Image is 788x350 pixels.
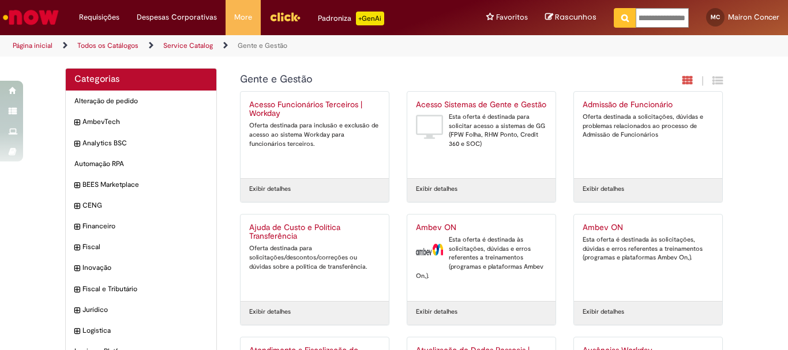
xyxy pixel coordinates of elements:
[66,153,216,175] div: Automação RPA
[74,326,80,337] i: expandir categoria Logistica
[74,263,80,274] i: expandir categoria Inovação
[82,284,208,294] span: Fiscal e Tributário
[79,12,119,23] span: Requisições
[583,112,714,140] div: Oferta destinada a solicitações, dúvidas e problemas relacionados ao processo de Admissão de Func...
[77,41,138,50] a: Todos os Catálogos
[9,35,517,57] ul: Trilhas de página
[416,100,547,110] h2: Acesso Sistemas de Gente e Gestão
[614,8,636,28] button: Pesquisar
[66,216,216,237] div: expandir categoria Financeiro Financeiro
[249,121,380,148] div: Oferta destinada para inclusão e exclusão de acesso ao sistema Workday para funcionários terceiros.
[66,299,216,321] div: expandir categoria Jurídico Jurídico
[137,12,217,23] span: Despesas Corporativas
[66,111,216,133] div: expandir categoria AmbevTech AmbevTech
[82,242,208,252] span: Fiscal
[74,96,208,106] span: Alteração de pedido
[583,100,714,110] h2: Admissão de Funcionário
[82,201,208,210] span: CENG
[249,223,380,242] h2: Ajuda de Custo e Política Transferência
[82,221,208,231] span: Financeiro
[416,112,547,149] div: Esta oferta é destinada para solicitar acesso a sistemas de GG (FPW Folha, RHW Ponto, Credit 360 ...
[82,138,208,148] span: Analytics BSC
[701,74,704,88] span: |
[74,180,80,191] i: expandir categoria BEES Marketplace
[496,12,528,23] span: Favoritos
[238,41,287,50] a: Gente e Gestão
[416,185,457,194] a: Exibir detalhes
[163,41,213,50] a: Service Catalog
[82,180,208,190] span: BEES Marketplace
[66,133,216,154] div: expandir categoria Analytics BSC Analytics BSC
[249,100,380,119] h2: Acesso Funcionários Terceiros | Workday
[66,236,216,258] div: expandir categoria Fiscal Fiscal
[416,307,457,317] a: Exibir detalhes
[682,75,693,86] i: Exibição em cartão
[66,195,216,216] div: expandir categoria CENG CENG
[269,8,301,25] img: click_logo_yellow_360x200.png
[583,235,714,262] div: Esta oferta é destinada às solicitações, dúvidas e erros referentes a treinamentos (programas e p...
[74,117,80,129] i: expandir categoria AmbevTech
[583,185,624,194] a: Exibir detalhes
[574,92,722,178] a: Admissão de Funcionário Oferta destinada a solicitações, dúvidas e problemas relacionados ao proc...
[82,305,208,315] span: Jurídico
[318,12,384,25] div: Padroniza
[241,214,389,301] a: Ajuda de Custo e Política Transferência Oferta destinada para solicitações/descontos/correções ou...
[74,74,208,85] h2: Categorias
[416,223,547,232] h2: Ambev ON
[407,214,556,301] a: Ambev ON Ambev ON Esta oferta é destinada às solicitações, dúvidas e erros referentes a treinamen...
[74,221,80,233] i: expandir categoria Financeiro
[74,201,80,212] i: expandir categoria CENG
[82,326,208,336] span: Logistica
[234,12,252,23] span: More
[249,244,380,271] div: Oferta destinada para solicitações/descontos/correções ou dúvidas sobre a política de transferência.
[240,74,598,85] h1: {"description":null,"title":"Gente e Gestão"} Categoria
[66,91,216,112] div: Alteração de pedido
[555,12,596,22] span: Rascunhos
[74,159,208,169] span: Automação RPA
[416,235,547,281] div: Esta oferta é destinada às solicitações, dúvidas e erros referentes a treinamentos (programas e p...
[356,12,384,25] p: +GenAi
[416,112,443,141] img: Acesso Sistemas de Gente e Gestão
[711,13,720,21] span: MC
[66,320,216,341] div: expandir categoria Logistica Logistica
[1,6,61,29] img: ServiceNow
[74,138,80,150] i: expandir categoria Analytics BSC
[574,214,722,301] a: Ambev ON Esta oferta é destinada às solicitações, dúvidas e erros referentes a treinamentos (prog...
[82,117,208,127] span: AmbevTech
[728,12,779,22] span: Mairon Concer
[241,92,389,178] a: Acesso Funcionários Terceiros | Workday Oferta destinada para inclusão e exclusão de acesso ao si...
[249,185,291,194] a: Exibir detalhes
[407,92,556,178] a: Acesso Sistemas de Gente e Gestão Acesso Sistemas de Gente e Gestão Esta oferta é destinada para ...
[416,235,443,264] img: Ambev ON
[13,41,52,50] a: Página inicial
[249,307,291,317] a: Exibir detalhes
[66,174,216,195] div: expandir categoria BEES Marketplace BEES Marketplace
[74,305,80,317] i: expandir categoria Jurídico
[74,284,80,296] i: expandir categoria Fiscal e Tributário
[545,12,596,23] a: Rascunhos
[66,279,216,300] div: expandir categoria Fiscal e Tributário Fiscal e Tributário
[583,223,714,232] h2: Ambev ON
[82,263,208,273] span: Inovação
[712,75,723,86] i: Exibição de grade
[66,257,216,279] div: expandir categoria Inovação Inovação
[74,242,80,254] i: expandir categoria Fiscal
[583,307,624,317] a: Exibir detalhes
